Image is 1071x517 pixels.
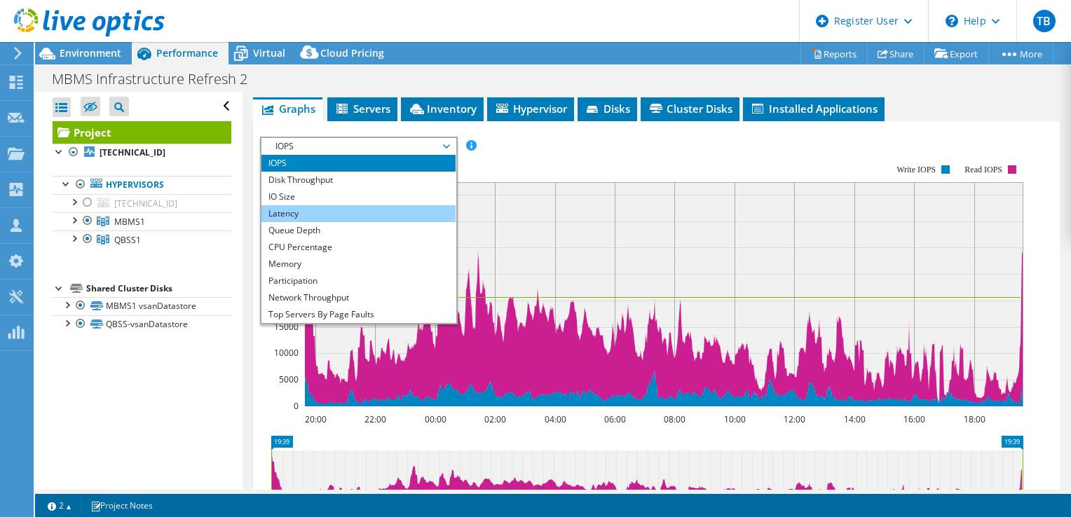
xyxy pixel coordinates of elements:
span: Cloud Pricing [320,46,384,60]
text: 14:00 [843,413,865,425]
li: Network Throughput [261,289,456,306]
div: Shared Cluster Disks [86,280,231,297]
text: 08:00 [663,413,685,425]
li: Participation [261,273,456,289]
span: QBSS1 [114,234,141,246]
span: Disks [585,102,630,116]
span: Environment [60,46,121,60]
li: Disk Throughput [261,172,456,188]
span: IOPS [268,138,449,155]
a: 2 [38,497,81,514]
text: 15000 [274,321,299,333]
a: [TECHNICAL_ID] [53,194,231,212]
text: 22:00 [364,413,386,425]
text: 16:00 [903,413,925,425]
text: 18:00 [963,413,985,425]
a: More [988,43,1053,64]
text: 02:00 [484,413,505,425]
span: Cluster Disks [648,102,732,116]
text: 04:00 [544,413,566,425]
li: Queue Depth [261,222,456,239]
span: Performance [156,46,218,60]
li: CPU Percentage [261,239,456,256]
a: MBMS1 [53,212,231,230]
text: 10000 [274,347,299,359]
a: QBSS-vsanDatastore [53,315,231,333]
span: TB [1033,10,1056,32]
text: 10:00 [723,413,745,425]
span: Hypervisor [494,102,567,116]
h1: MBMS Infrastructure Refresh 2 [46,71,269,87]
text: 12:00 [783,413,805,425]
span: Servers [334,102,390,116]
span: Installed Applications [750,102,878,116]
text: Read IOPS [964,165,1002,174]
text: Write IOPS [896,165,936,174]
a: QBSS1 [53,230,231,249]
li: Latency [261,205,456,222]
text: 0 [294,400,299,412]
a: Project Notes [81,497,163,514]
span: Virtual [253,46,285,60]
svg: \n [946,15,958,27]
span: Inventory [408,102,477,116]
text: 00:00 [424,413,446,425]
li: IO Size [261,188,456,205]
a: Project [53,121,231,144]
span: MBMS1 [114,216,145,228]
a: Reports [800,43,868,64]
li: Memory [261,256,456,273]
text: 20:00 [304,413,326,425]
a: Hypervisors [53,176,231,194]
a: [TECHNICAL_ID] [53,144,231,162]
a: Share [867,43,925,64]
span: [TECHNICAL_ID] [114,198,177,209]
a: Export [924,43,989,64]
b: [TECHNICAL_ID] [100,146,165,158]
span: Graphs [260,102,315,116]
li: IOPS [261,155,456,172]
a: MBMS1 vsanDatastore [53,297,231,315]
text: 06:00 [603,413,625,425]
li: Top Servers By Page Faults [261,306,456,323]
text: 5000 [279,373,299,385]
